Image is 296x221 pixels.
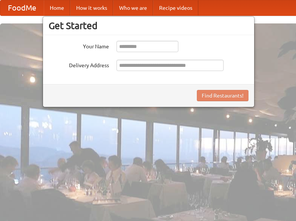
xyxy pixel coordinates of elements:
[197,90,248,101] button: Find Restaurants!
[153,0,198,15] a: Recipe videos
[49,41,109,50] label: Your Name
[49,60,109,69] label: Delivery Address
[44,0,70,15] a: Home
[70,0,113,15] a: How it works
[49,20,248,31] h3: Get Started
[0,0,44,15] a: FoodMe
[113,0,153,15] a: Who we are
